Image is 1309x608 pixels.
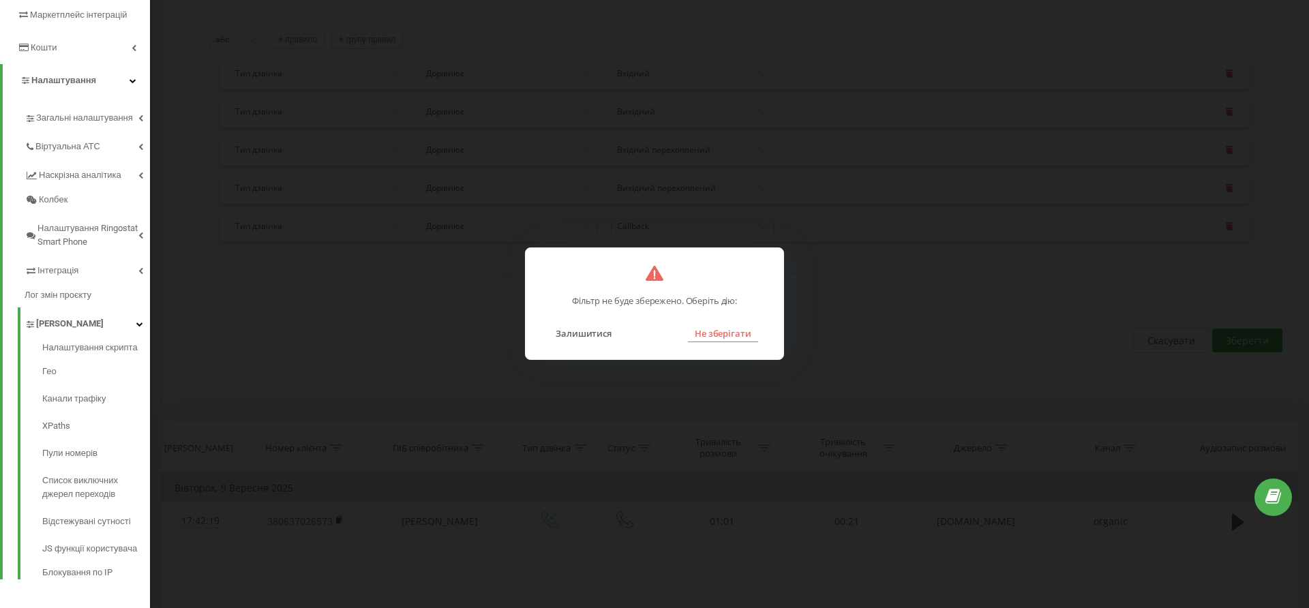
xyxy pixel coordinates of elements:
[25,159,150,187] a: Наскрізна аналітика
[36,111,133,125] span: Загальні налаштування
[37,222,138,249] span: Налаштування Ringostat Smart Phone
[688,324,758,342] button: Не зберігати
[42,446,97,460] span: Пули номерів
[30,10,127,20] span: Маркетплейс інтеграцій
[25,307,150,336] a: [PERSON_NAME]
[31,42,57,52] span: Кошти
[42,365,57,378] span: Гео
[42,392,106,406] span: Канали трафіку
[25,102,150,130] a: Загальні налаштування
[3,64,150,97] a: Налаштування
[39,193,67,207] span: Колбек
[42,515,131,528] span: Відстежувані сутності
[42,467,150,508] a: Список виключних джерел переходів
[562,281,747,307] p: Фільтр не буде збережено. Оберіть дію:
[42,341,138,354] span: Налаштування скрипта
[42,542,137,556] span: JS функції користувача
[37,264,78,277] span: Інтеграція
[25,187,150,212] a: Колбек
[25,288,91,302] span: Лог змін проєкту
[25,130,150,159] a: Віртуальна АТС
[42,412,150,440] a: XPaths
[31,75,96,85] span: Налаштування
[42,535,150,562] a: JS функції користувача
[25,254,150,283] a: Інтеграція
[42,562,150,579] a: Блокування по IP
[42,566,112,579] span: Блокування по IP
[25,283,150,307] a: Лог змін проєкту
[42,341,150,358] a: Налаштування скрипта
[42,508,150,535] a: Відстежувані сутності
[42,474,143,501] span: Список виключних джерел переходів
[42,358,150,385] a: Гео
[35,140,100,153] span: Віртуальна АТС
[36,317,104,331] span: [PERSON_NAME]
[42,419,70,433] span: XPaths
[39,168,121,182] span: Наскрізна аналітика
[42,440,150,467] a: Пули номерів
[42,385,150,412] a: Канали трафіку
[25,212,150,254] a: Налаштування Ringostat Smart Phone
[549,324,618,342] button: Залишитися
